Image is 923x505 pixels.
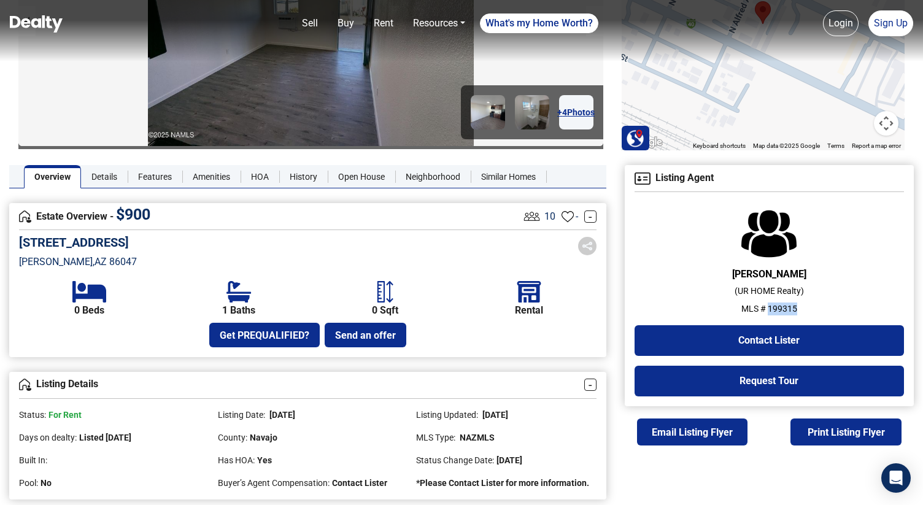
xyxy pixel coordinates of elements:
span: 10 [544,209,555,224]
span: Listing Date: [218,410,265,420]
a: Resources [408,11,470,36]
img: Image [471,95,505,129]
div: Open Intercom Messenger [881,463,911,493]
p: [PERSON_NAME] , AZ 86047 [19,255,137,269]
span: Yes [257,455,272,465]
a: Features [128,165,182,188]
a: Sell [297,11,323,36]
a: Terms [827,142,844,149]
span: Status Change Date: [416,455,494,465]
b: Rental [515,305,543,316]
a: Sign Up [868,10,913,36]
a: What's my Home Worth? [480,13,598,33]
button: Get PREQUALIFIED? [209,323,320,347]
span: Contact Lister [332,478,387,488]
button: Keyboard shortcuts [693,142,746,150]
span: [DATE] [481,410,508,420]
span: Listed [DATE] [79,433,131,442]
span: County: [218,433,247,442]
b: 0 Beds [74,305,104,316]
button: Send an offer [325,323,406,347]
a: - [584,210,597,223]
span: Status: [19,410,46,420]
h6: [PERSON_NAME] [635,268,904,280]
a: History [279,165,328,188]
button: Contact Lister [635,325,904,356]
span: [DATE] [268,410,295,420]
a: Neighborhood [395,165,471,188]
img: Agent [635,172,651,185]
a: +4Photos [559,95,593,129]
img: Image [515,95,549,129]
span: Listing Updated: [416,410,478,420]
p: ( UR HOME Realty ) [635,285,904,298]
button: Request Tour [635,366,904,396]
h4: Listing Details [19,379,584,391]
span: No [41,478,52,488]
a: Details [81,165,128,188]
img: Overview [19,379,31,391]
button: Print Listing Flyer [790,418,902,445]
span: Buyer’s Agent Compensation: [218,478,330,488]
span: Has HOA: [218,455,255,465]
b: 1 Baths [222,305,255,316]
span: NAZMLS [458,433,495,442]
span: Days on dealty: [19,433,77,442]
img: Agent [741,209,797,258]
h4: Listing Agent [635,172,904,185]
h4: Estate Overview - [19,210,521,223]
b: 0 Sqft [372,305,398,316]
strong: *Please Contact Lister for more information. [416,478,589,488]
a: Open House [328,165,395,188]
img: Favourites [562,210,574,223]
img: Search Homes at Dealty [626,129,644,147]
a: HOA [241,165,279,188]
a: Similar Homes [471,165,546,188]
span: Map data ©2025 Google [753,142,820,149]
h5: [STREET_ADDRESS] [19,235,137,250]
img: Dealty - Buy, Sell & Rent Homes [10,15,63,33]
span: [DATE] [496,455,522,465]
a: Overview [24,165,81,188]
span: $ 900 [116,206,150,223]
a: Login [823,10,859,36]
img: Listing View [521,206,543,227]
iframe: BigID CMP Widget [6,468,43,505]
p: MLS # 199315 [635,303,904,315]
button: Email Listing Flyer [637,418,748,445]
span: MLS Type: [416,433,455,442]
a: Amenities [182,165,241,188]
span: Built In: [19,455,47,465]
span: Navajo [250,433,277,442]
button: Map camera controls [874,111,898,136]
a: - [584,379,597,391]
a: Report a map error [852,142,901,149]
img: Overview [19,210,31,223]
a: Rent [369,11,398,36]
span: - [576,209,578,224]
span: For Rent [48,410,82,420]
a: Buy [333,11,359,36]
